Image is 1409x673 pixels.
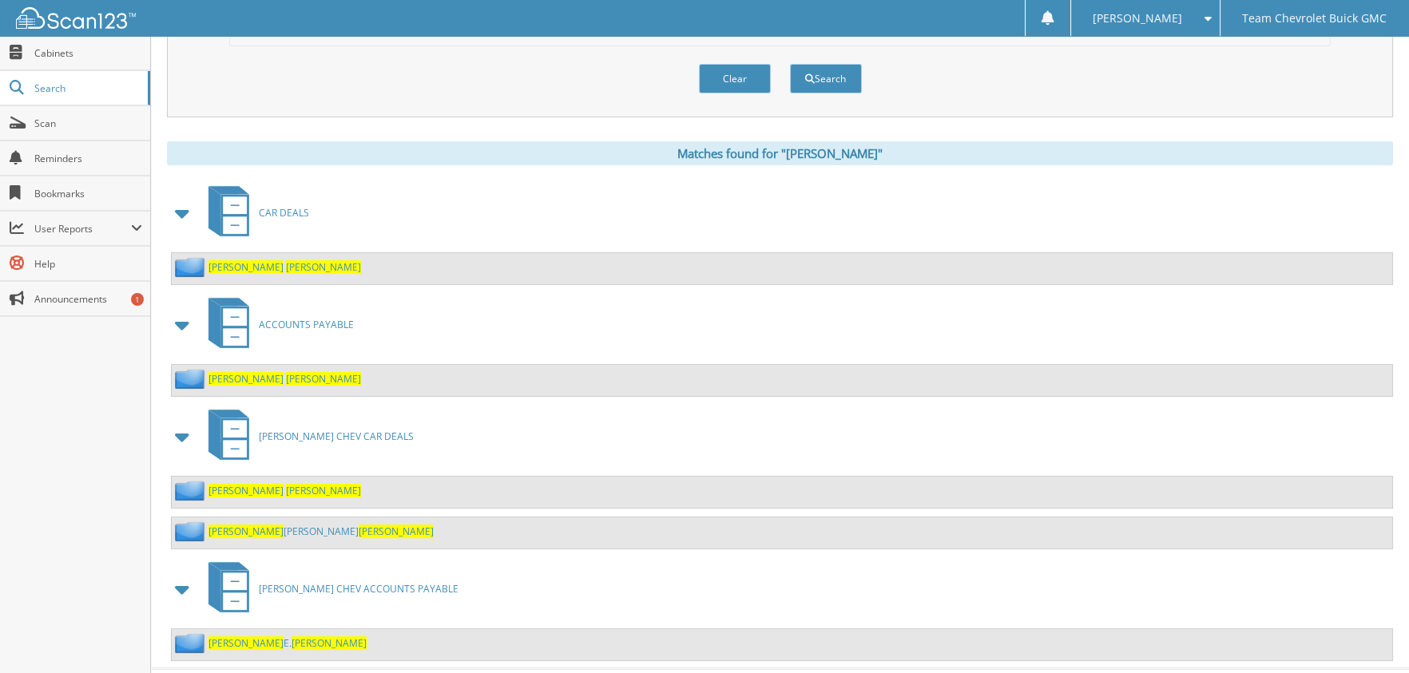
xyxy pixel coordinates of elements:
[199,405,414,468] a: [PERSON_NAME] CHEV CAR DEALS
[175,257,208,277] img: folder2.png
[1093,14,1182,23] span: [PERSON_NAME]
[292,636,367,650] span: [PERSON_NAME]
[199,557,458,620] a: [PERSON_NAME] CHEV ACCOUNTS PAYABLE
[208,260,361,274] a: [PERSON_NAME] [PERSON_NAME]
[34,222,131,236] span: User Reports
[175,481,208,501] img: folder2.png
[34,152,142,165] span: Reminders
[199,293,354,356] a: ACCOUNTS PAYABLE
[208,484,284,497] span: [PERSON_NAME]
[208,260,284,274] span: [PERSON_NAME]
[34,46,142,60] span: Cabinets
[286,372,361,386] span: [PERSON_NAME]
[208,636,367,650] a: [PERSON_NAME]E.[PERSON_NAME]
[1242,14,1387,23] span: Team Chevrolet Buick GMC
[208,525,434,538] a: [PERSON_NAME][PERSON_NAME][PERSON_NAME]
[286,260,361,274] span: [PERSON_NAME]
[259,206,309,220] span: CAR DEALS
[16,7,136,29] img: scan123-logo-white.svg
[34,292,142,306] span: Announcements
[259,318,354,331] span: ACCOUNTS PAYABLE
[34,257,142,271] span: Help
[175,369,208,389] img: folder2.png
[34,81,140,95] span: Search
[259,582,458,596] span: [PERSON_NAME] CHEV ACCOUNTS PAYABLE
[34,117,142,130] span: Scan
[131,293,144,306] div: 1
[1329,596,1409,673] iframe: Chat Widget
[167,141,1393,165] div: Matches found for "[PERSON_NAME]"
[286,484,361,497] span: [PERSON_NAME]
[208,636,284,650] span: [PERSON_NAME]
[208,525,284,538] span: [PERSON_NAME]
[175,633,208,653] img: folder2.png
[208,372,361,386] a: [PERSON_NAME] [PERSON_NAME]
[175,521,208,541] img: folder2.png
[359,525,434,538] span: [PERSON_NAME]
[34,187,142,200] span: Bookmarks
[790,64,862,93] button: Search
[259,430,414,443] span: [PERSON_NAME] CHEV CAR DEALS
[199,181,309,244] a: CAR DEALS
[208,372,284,386] span: [PERSON_NAME]
[699,64,771,93] button: Clear
[208,484,361,497] a: [PERSON_NAME] [PERSON_NAME]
